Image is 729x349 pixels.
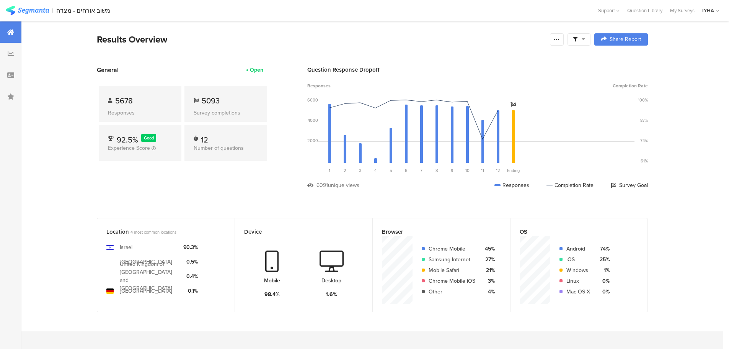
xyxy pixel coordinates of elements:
div: 1% [596,266,610,274]
div: [GEOGRAPHIC_DATA] [120,287,172,295]
div: 45% [481,245,495,253]
span: 8 [435,167,438,174]
span: 5 [390,167,392,174]
div: Device [244,228,351,236]
span: 3 [359,167,361,174]
div: Israel [120,243,132,251]
div: 90.3% [183,243,198,251]
div: 2000 [307,138,318,144]
span: General [97,66,119,74]
div: United Kingdom of [GEOGRAPHIC_DATA] and [GEOGRAPHIC_DATA] [120,260,177,292]
div: Ending [506,167,521,174]
span: Good [144,135,154,141]
div: 6091 [316,181,328,189]
span: 11 [481,167,484,174]
span: 4 most common locations [130,229,176,235]
span: 6 [405,167,408,174]
div: Survey completions [194,109,258,117]
div: Open [250,66,263,74]
div: 0% [596,288,610,296]
span: 10 [465,167,470,174]
span: 5678 [115,95,133,107]
div: Windows [566,266,590,274]
div: Chrome Mobile iOS [429,277,475,285]
img: segmanta logo [6,6,49,15]
a: My Surveys [666,7,698,14]
div: Desktop [321,277,341,285]
div: unique views [328,181,359,189]
div: Support [598,5,620,16]
span: Responses [307,82,331,89]
div: 4% [481,288,495,296]
span: Number of questions [194,144,244,152]
div: 21% [481,266,495,274]
div: 0.1% [183,287,198,295]
span: 4 [374,167,377,174]
div: Survey Goal [611,181,648,189]
div: 87% [640,117,648,123]
span: 5093 [202,95,220,107]
div: Completion Rate [546,181,594,189]
div: Mobile [264,277,280,285]
div: 3% [481,277,495,285]
div: Other [429,288,475,296]
div: Samsung Internet [429,256,475,264]
a: Question Library [623,7,666,14]
div: Results Overview [97,33,546,46]
span: 2 [344,167,346,174]
div: 27% [481,256,495,264]
div: Question Response Dropoff [307,66,648,74]
div: 12 [201,134,208,142]
div: 100% [638,97,648,103]
div: Responses [494,181,529,189]
div: [GEOGRAPHIC_DATA] [120,258,172,266]
div: 74% [640,138,648,144]
div: iOS [566,256,590,264]
div: Mobile Safari [429,266,475,274]
div: Linux [566,277,590,285]
div: 74% [596,245,610,253]
span: 9 [451,167,453,174]
span: Completion Rate [613,82,648,89]
span: 1 [329,167,330,174]
div: Browser [382,228,488,236]
span: Experience Score [108,144,150,152]
div: משוב אורחים - מצדה [56,7,110,14]
div: 25% [596,256,610,264]
span: 7 [420,167,422,174]
div: Location [106,228,213,236]
div: Chrome Mobile [429,245,475,253]
div: 0.5% [183,258,198,266]
div: IYHA [702,7,714,14]
div: 0% [596,277,610,285]
div: 1.6% [326,290,337,298]
span: 92.5% [117,134,138,146]
div: 6000 [307,97,318,103]
span: 12 [496,167,500,174]
div: | [52,6,53,15]
div: 61% [641,158,648,164]
div: OS [520,228,626,236]
i: Survey Goal [510,102,516,107]
span: Share Report [610,37,641,42]
div: Mac OS X [566,288,590,296]
div: Android [566,245,590,253]
div: 4000 [308,117,318,123]
div: 98.4% [264,290,280,298]
div: Responses [108,109,172,117]
div: 0.4% [183,272,198,280]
